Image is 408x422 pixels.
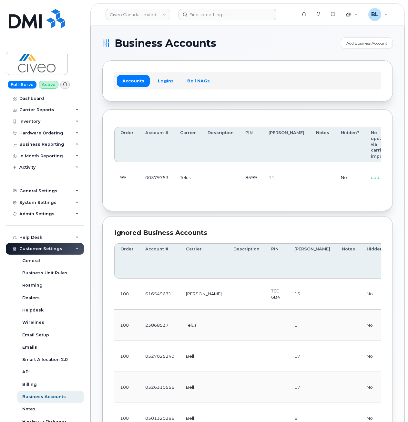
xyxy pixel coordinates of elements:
[361,279,391,310] td: No
[139,341,180,372] td: 0527025240
[114,310,139,341] td: 100
[265,279,289,310] td: T6E 6B4
[180,243,228,279] th: Carrier
[180,310,228,341] td: Telus
[361,310,391,341] td: No
[152,75,179,87] a: Logins
[289,372,336,403] td: 17
[114,162,139,193] td: 99
[310,127,335,162] th: Notes
[139,310,180,341] td: 23868537
[139,372,180,403] td: 0526310556
[180,341,228,372] td: Bell
[265,243,289,279] th: PIN
[365,127,395,162] th: No updates via carrier import
[174,162,202,193] td: Telus
[114,341,139,372] td: 100
[114,243,139,279] th: Order
[115,38,216,48] span: Business Accounts
[139,243,180,279] th: Account #
[139,279,180,310] td: 616549671
[114,228,381,237] div: Ignored Business Accounts
[289,341,336,372] td: 17
[114,372,139,403] td: 100
[361,341,391,372] td: No
[117,75,150,87] a: Accounts
[180,372,228,403] td: Bell
[180,279,228,310] td: [PERSON_NAME]
[361,372,391,403] td: No
[174,127,202,162] th: Carrier
[263,127,310,162] th: [PERSON_NAME]
[341,37,393,49] a: Add Business Account
[228,243,265,279] th: Description
[182,75,215,87] a: Bell NAGs
[336,243,361,279] th: Notes
[361,243,391,279] th: Hidden?
[202,127,240,162] th: Description
[289,310,336,341] td: 1
[139,127,174,162] th: Account #
[289,279,336,310] td: 15
[139,162,174,193] td: 00379753
[263,162,310,193] td: 11
[240,162,263,193] td: 8599
[335,127,365,162] th: Hidden?
[289,243,336,279] th: [PERSON_NAME]
[114,279,139,310] td: 100
[240,127,263,162] th: PIN
[371,175,386,180] span: update
[114,127,139,162] th: Order
[335,162,365,193] td: No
